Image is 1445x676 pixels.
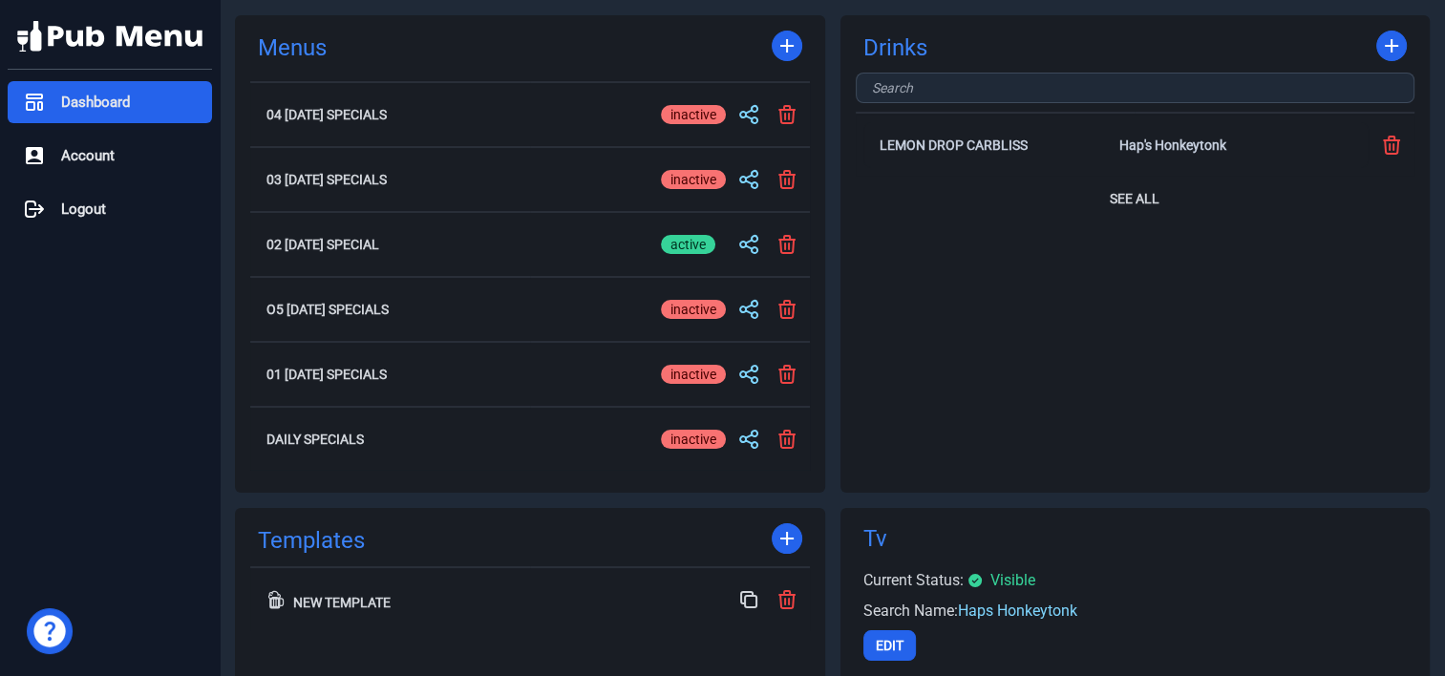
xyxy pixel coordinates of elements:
span: Dashboard [61,92,130,114]
h2: 02 [DATE] Special [266,238,645,251]
h2: 03 [DATE] Specials [266,173,645,186]
div: New Template [293,596,717,609]
div: Tv [863,523,1408,554]
button: 01 [DATE] Specials [258,351,653,397]
h2: 01 [DATE] Specials [266,368,645,381]
button: 02 [DATE] Special [258,222,653,267]
button: 04 [DATE] Specials [258,92,653,137]
button: Edit [863,630,916,661]
span: Logout [61,199,106,221]
div: Templates [258,523,802,558]
button: O5 [DATE] Specials [258,286,653,332]
span: Account [61,145,115,167]
h2: Daily Specials [266,433,645,446]
img: Pub Menu [17,21,202,52]
button: See All [856,183,1415,214]
div: Current Status: [863,569,1035,592]
h2: O5 [DATE] Specials [266,303,645,316]
span: Haps Honkeytonk [958,602,1077,620]
h2: Lemon Drop Carbliss [880,138,1113,152]
a: Dashboard [8,81,212,123]
button: Daily Specials [258,416,653,462]
input: Search [856,73,1415,103]
div: Hap's Honkeytonk [1119,138,1352,152]
a: Menus [258,32,327,63]
div: Visible [967,569,1035,592]
button: 03 [DATE] Specials [258,157,653,202]
a: Drinks [863,32,927,63]
h2: 04 [DATE] Specials [266,108,645,121]
div: Search Name: [863,600,1077,623]
button: New Template [258,577,726,623]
